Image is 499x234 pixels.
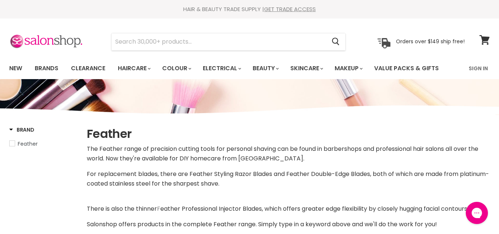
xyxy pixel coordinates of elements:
[285,61,328,76] a: Skincare
[87,144,490,229] div: For replacement blades, there are Feather Styling Razor Blades and Feather Double-Edge Blades, bo...
[112,61,155,76] a: Haircare
[157,61,196,76] a: Colour
[329,61,367,76] a: Makeup
[326,33,345,50] button: Search
[112,33,326,50] input: Search
[87,144,490,163] p: The Feather range of precision cutting tools for personal shaving can be found in barbershops and...
[369,61,444,76] a: Value Packs & Gifts
[9,140,78,148] a: Feather
[464,61,492,76] a: Sign In
[4,61,28,76] a: New
[197,61,246,76] a: Electrical
[9,126,34,133] h3: Brand
[87,204,490,214] p: There is also the thinner eather Professional Injector Blades, which offers greater edge flexibil...
[29,61,64,76] a: Brands
[264,5,316,13] a: GET TRADE ACCESS
[65,61,111,76] a: Clearance
[87,126,490,142] h1: Feather
[18,140,38,147] span: Feather
[157,204,160,213] a: F
[396,38,465,45] p: Orders over $149 ship free!
[462,199,492,227] iframe: Gorgias live chat messenger
[111,33,346,51] form: Product
[4,58,454,79] ul: Main menu
[247,61,283,76] a: Beauty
